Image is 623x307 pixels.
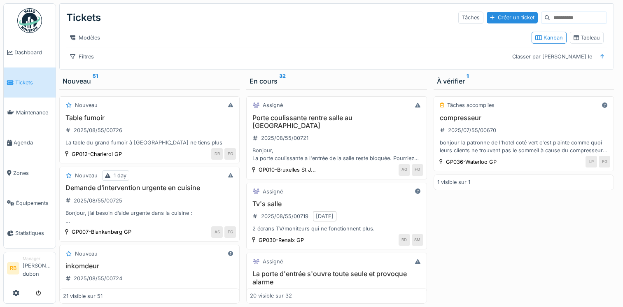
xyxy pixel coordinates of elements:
a: Dashboard [4,37,56,67]
sup: 1 [467,76,469,86]
h3: Porte coulissante rentre salle au [GEOGRAPHIC_DATA] [250,114,423,130]
div: En cours [250,76,423,86]
span: Maintenance [16,109,52,116]
div: Bonjour, La porte coulissante a l'entrée de la salle reste bloquée. Pourriez-vous faire interveni... [250,147,423,162]
span: Zones [13,169,52,177]
div: DR [211,148,223,160]
span: Agenda [14,139,52,147]
img: Badge_color-CXgf-gQk.svg [17,8,42,33]
div: 2025/08/55/00719 [261,212,308,220]
div: Bonjour, j’ai besoin d’aide urgente dans la cuisine : • La chaudière est en panne – elle ne chauf... [63,209,236,225]
div: LP [586,156,597,167]
h3: Demande d’intervention urgente en cuisine [63,184,236,192]
div: 2 écrans TV/moniteurs qui ne fonctionnent plus. [250,225,423,233]
div: SM [412,234,423,246]
div: Assigné [263,258,283,265]
div: bonjour la patronne de l'hotel coté vert c'est plainte comme quoi leurs clients ne trouvent pas l... [437,139,610,154]
div: GP036-Waterloo GP [446,158,497,166]
div: Nouveau [75,250,98,258]
span: Tickets [15,79,52,86]
div: 1 visible sur 1 [437,178,470,186]
span: Statistiques [15,229,52,237]
div: Tâches accomplies [447,101,495,109]
div: Filtres [66,51,98,63]
div: Nouveau [75,101,98,109]
div: Tableau [574,34,600,42]
a: Tickets [4,67,56,98]
div: 2025/08/55/00721 [261,134,308,142]
div: 2025/08/55/00726 [74,126,122,134]
div: Assigné [263,101,283,109]
div: Nouveau [75,172,98,179]
h3: compresseur [437,114,610,122]
span: Dashboard [14,49,52,56]
h3: Table fumoir [63,114,236,122]
a: Équipements [4,188,56,218]
div: 2025/07/55/00670 [448,126,496,134]
span: Équipements [16,199,52,207]
a: Statistiques [4,218,56,248]
a: RB Manager[PERSON_NAME] dubon [7,256,52,283]
div: FG [224,226,236,238]
div: Créer un ticket [487,12,538,23]
div: AG [399,164,410,176]
div: BD [399,234,410,246]
div: 21 visible sur 51 [63,292,103,300]
div: Assigné [263,188,283,195]
h3: La porte d'entrée s'ouvre toute seule et provoque alarme [250,270,423,286]
li: RB [7,262,19,274]
div: Hallo, onze inkomdeur kan niet meer op slot. Gelieve te herstellen. [GEOGRAPHIC_DATA]. Dank u. [63,287,236,303]
div: 2025/08/55/00725 [74,197,122,205]
li: [PERSON_NAME] dubon [23,256,52,281]
div: 20 visible sur 32 [250,292,292,300]
div: Tickets [66,7,101,28]
div: [DATE] [316,212,334,220]
a: Agenda [4,128,56,158]
div: AS [211,226,223,238]
div: Nouveau [63,76,236,86]
div: Classer par [PERSON_NAME] le [509,51,596,63]
div: Modèles [66,32,104,44]
div: GP007-Blankenberg GP [72,228,131,236]
div: GP030-Renaix GP [259,236,304,244]
div: FG [599,156,610,167]
sup: 32 [279,76,286,86]
h3: inkomdeur [63,262,236,270]
h3: Tv's salle [250,200,423,208]
div: La table du grand fumoir à [GEOGRAPHIC_DATA] ne tiens plus [63,139,236,147]
div: FG [412,164,423,176]
a: Maintenance [4,98,56,128]
div: 1 day [114,172,126,179]
div: À vérifier [437,76,611,86]
div: Kanban [535,34,563,42]
div: Tâches [458,12,483,23]
a: Zones [4,158,56,188]
div: Manager [23,256,52,262]
div: GP010-Bruxelles St J... [259,166,316,174]
div: GP012-Charleroi GP [72,150,122,158]
sup: 51 [93,76,98,86]
div: 2025/08/55/00724 [74,274,122,282]
div: FG [224,148,236,160]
